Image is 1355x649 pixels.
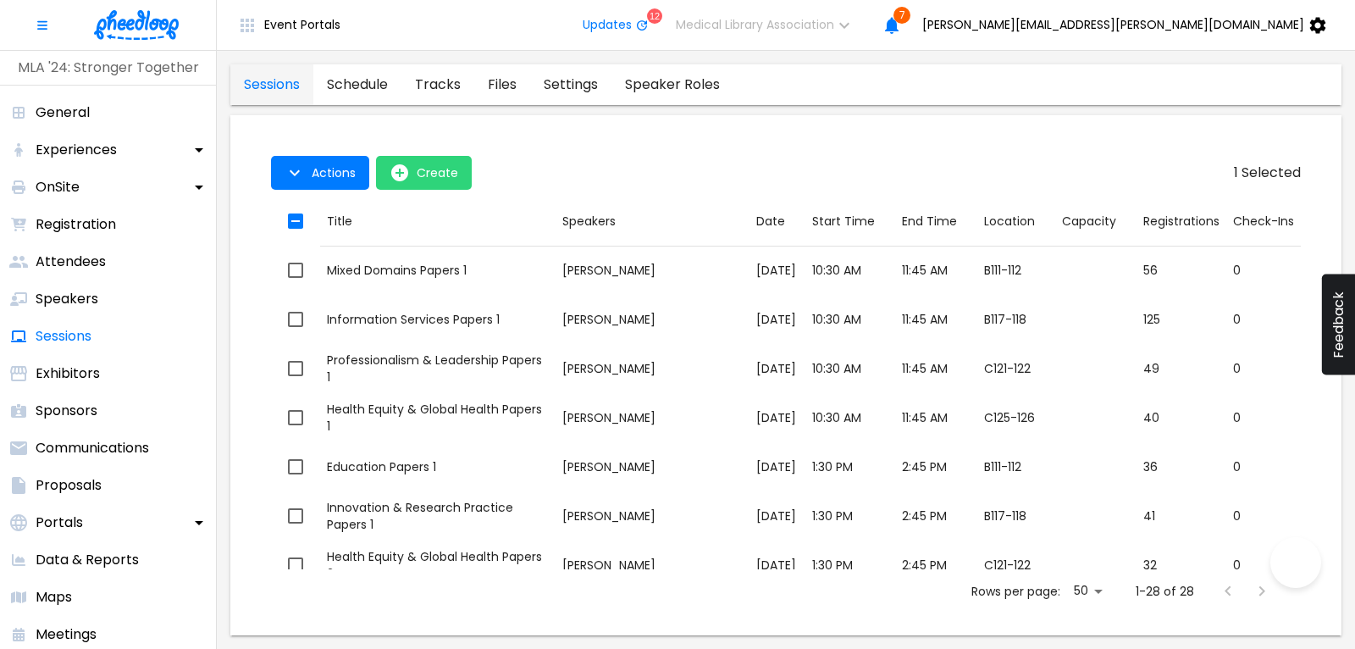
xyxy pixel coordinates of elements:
p: Registration [36,214,116,235]
p: Sponsors [36,401,97,421]
span: Actions [312,166,356,180]
p: Maps [36,587,72,607]
div: B117-118 [984,508,1048,524]
div: 0 [1233,262,1294,279]
p: Proposals [36,475,102,496]
button: Sort [895,206,964,237]
p: Rows per page: [971,583,1060,600]
p: [DATE] [756,311,799,329]
span: [PERSON_NAME][EMAIL_ADDRESS][PERSON_NAME][DOMAIN_NAME] [922,18,1304,31]
span: Medical Library Association [676,18,834,31]
div: 11:45 AM [902,311,971,328]
div: 2:45 PM [902,557,971,574]
div: 1:30 PM [812,458,888,475]
div: Registrations [1143,211,1219,231]
div: [PERSON_NAME] [562,311,743,328]
button: [PERSON_NAME][EMAIL_ADDRESS][PERSON_NAME][DOMAIN_NAME] [909,8,1348,42]
div: Location [984,211,1035,232]
p: OnSite [36,177,80,197]
h6: 1 Selected [1212,161,1301,185]
div: 0 [1233,311,1294,328]
div: 11:45 AM [902,262,971,279]
img: logo [94,10,179,40]
div: Health Equity & Global Health Papers 1 [327,401,549,435]
div: [PERSON_NAME] [562,409,743,426]
div: [PERSON_NAME] [562,557,743,574]
button: Medical Library Association [662,8,875,42]
div: Speakers [562,211,743,231]
p: General [36,103,90,123]
a: sessions-tab-sessions [230,64,313,105]
div: Start Time [812,211,875,232]
p: Communications [36,438,149,458]
div: 56 [1143,262,1219,279]
button: Sort [749,206,792,237]
div: 10:30 AM [812,409,888,426]
div: 10:30 AM [812,262,888,279]
div: Professionalism & Leadership Papers 1 [327,352,549,386]
div: [PERSON_NAME] [562,508,743,524]
p: Speakers [36,289,98,309]
div: 1:30 PM [812,557,888,574]
div: 1:30 PM [812,508,888,524]
div: Innovation & Research Practice Papers 1 [327,499,549,533]
div: 11:45 AM [902,360,971,377]
p: Experiences [36,140,117,160]
div: C121-122 [984,557,1048,574]
div: [PERSON_NAME] [562,458,743,475]
div: 0 [1233,458,1294,475]
p: [DATE] [756,508,799,525]
button: Updates12 [569,8,662,42]
p: Data & Reports [36,550,139,570]
div: 12 [647,8,662,24]
div: 49 [1143,360,1219,377]
div: 2:45 PM [902,458,971,475]
p: [DATE] [756,360,799,378]
button: 7 [875,8,909,42]
div: 2:45 PM [902,508,971,524]
div: 50 [1067,579,1109,603]
div: 10:30 AM [812,311,888,328]
p: MLA '24: Stronger Together [7,58,209,78]
p: [DATE] [756,262,799,280]
button: Sort [1055,206,1123,237]
span: Create [417,166,458,180]
div: 10:30 AM [812,360,888,377]
div: Title [327,211,352,232]
iframe: Help Scout Beacon - Open [1270,537,1321,588]
div: [PERSON_NAME] [562,262,743,279]
a: sessions-tab-schedule [313,64,401,105]
button: Actions [271,156,369,190]
div: Health Equity & Global Health Papers 2 [327,548,549,582]
p: Meetings [36,624,97,645]
p: Portals [36,513,83,533]
div: 0 [1233,360,1294,377]
div: B111-112 [984,262,1048,279]
a: sessions-tab-settings [530,64,611,105]
div: Mixed Domains Papers 1 [327,262,549,279]
div: 36 [1143,458,1219,475]
div: C121-122 [984,360,1048,377]
div: Date [756,211,785,232]
span: Event Portals [264,18,340,31]
span: Updates [583,18,632,31]
p: Attendees [36,252,106,272]
p: [DATE] [756,458,799,476]
div: 11:45 AM [902,409,971,426]
div: Education Papers 1 [327,458,549,475]
div: C125-126 [984,409,1048,426]
a: sessions-tab-files [474,64,530,105]
a: sessions-tab-speaker roles [611,64,733,105]
div: sessions tabs [230,64,733,105]
span: Feedback [1330,291,1347,358]
div: 41 [1143,508,1219,524]
a: sessions-tab-tracks [401,64,474,105]
div: 32 [1143,557,1219,574]
div: 0 [1233,557,1294,574]
div: End Time [902,211,957,232]
div: 0 [1233,409,1294,426]
div: Information Services Papers 1 [327,311,549,328]
p: Exhibitors [36,363,100,384]
button: Sort [805,206,882,237]
div: 0 [1233,508,1294,524]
